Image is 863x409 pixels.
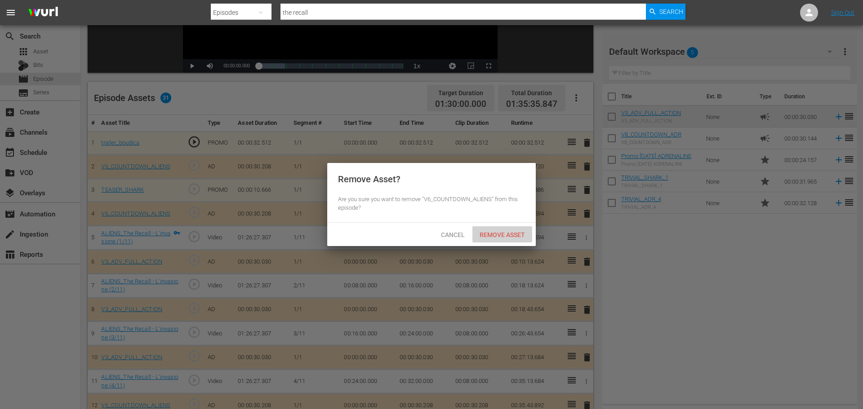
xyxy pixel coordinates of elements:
div: Are you sure you want to remove "V6_COUNTDOWN_ALIENS" from this episode? [338,195,525,212]
button: Search [646,4,685,20]
button: Remove Asset [472,226,532,242]
a: Sign Out [831,9,854,16]
img: ans4CAIJ8jUAAAAAAAAAAAAAAAAAAAAAAAAgQb4GAAAAAAAAAAAAAAAAAAAAAAAAJMjXAAAAAAAAAAAAAAAAAAAAAAAAgAT5G... [22,2,65,23]
span: Remove Asset [472,231,532,238]
span: Cancel [434,231,472,238]
span: Search [659,4,683,20]
div: Remove Asset? [338,174,400,185]
button: Cancel [433,226,472,242]
span: menu [5,7,16,18]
